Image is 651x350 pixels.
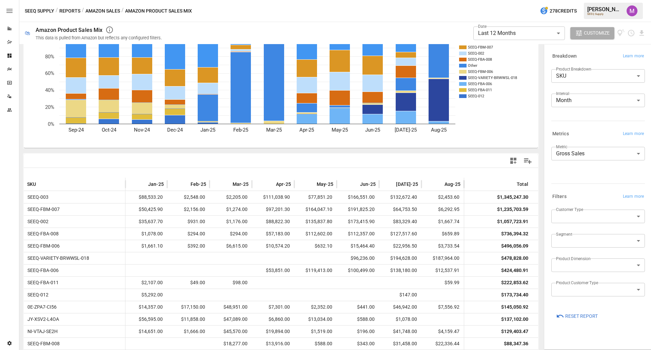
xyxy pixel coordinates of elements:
[298,203,333,215] span: $164,047.10
[85,7,120,15] button: Amazon Sales
[425,301,460,313] span: $7,556.92
[501,277,528,289] div: $222,853.62
[382,338,418,350] span: $31,458.00
[213,326,249,337] span: $45,570.00
[382,228,418,240] span: $127,517.60
[128,289,164,301] span: $5,292.00
[255,228,291,240] span: $57,183.00
[25,313,59,325] span: JY-XSV2-L4OA
[556,207,583,212] label: Customer Type
[171,228,206,240] span: $294.00
[501,313,528,325] div: $137,102.00
[171,203,206,215] span: $2,156.00
[298,338,333,350] span: $588.00
[25,289,48,301] span: SEEQ-012
[45,104,54,110] text: 20%
[365,127,380,133] text: Jun-25
[213,277,249,289] span: $98.00
[556,280,598,286] label: Product Customer Type
[551,147,645,160] div: Gross Sales
[382,289,418,301] span: $147.00
[255,326,291,337] span: $19,894.00
[382,301,418,313] span: $46,942.00
[587,13,623,16] div: SEEQ Supply
[627,29,635,37] button: Schedule report
[425,338,460,350] span: $22,336.44
[37,179,46,189] button: Sort
[25,191,48,203] span: SEEQ-003
[360,181,376,188] span: Jun-25
[350,179,359,189] button: Sort
[551,310,603,322] button: Reset Report
[556,91,569,96] label: Interval
[255,301,291,313] span: $7,301.00
[382,191,418,203] span: $132,672.40
[382,313,418,325] span: $1,078.00
[550,7,577,15] span: 278 Credits
[501,301,528,313] div: $145,050.92
[501,326,528,337] div: $129,403.47
[340,265,376,276] span: $100,499.00
[425,216,460,228] span: $1,667.74
[25,252,89,264] span: SEEQ-VARIETY-BRWWSL-018
[468,70,493,74] text: SEEQ-FBM-006
[128,326,164,337] span: $14,651.00
[298,313,333,325] span: $13,034.00
[478,30,516,36] span: Last 12 Months
[478,23,487,29] label: Date
[255,338,291,350] span: $13,916.00
[425,326,460,337] span: $4,159.47
[25,228,59,240] span: SEEQ-FBA-008
[501,228,528,240] div: $736,394.32
[56,7,58,15] div: /
[501,265,528,276] div: $424,480.91
[425,191,460,203] span: $2,453.60
[468,88,492,92] text: SEEQ-FBA-011
[171,326,206,337] span: $1,666.00
[213,313,249,325] span: $47,089.00
[25,326,58,337] span: NI-VTAJ-SE2H
[551,69,645,83] div: SKU
[121,7,124,15] div: /
[298,301,333,313] span: $2,352.00
[497,203,528,215] div: $1,235,703.59
[627,5,637,16] div: Umer Muhammed
[617,27,625,39] button: View documentation
[25,265,59,276] span: SEEQ-FBA-006
[340,216,376,228] span: $173,415.90
[233,181,249,188] span: Mar-25
[501,289,528,301] div: $173,734.40
[445,181,460,188] span: Aug-25
[171,277,206,289] span: $49.00
[623,1,642,20] button: Umer Muhammed
[128,277,164,289] span: $2,107.00
[213,240,249,252] span: $6,615.00
[565,312,598,320] span: Reset Report
[298,216,333,228] span: $135,837.80
[171,240,206,252] span: $392.00
[340,301,376,313] span: $441.00
[25,203,60,215] span: SEEQ-FBM-007
[59,7,80,15] button: Reports
[556,66,591,72] label: Product Breakdown
[25,240,60,252] span: SEEQ-FBM-006
[517,181,528,187] div: Total
[298,240,333,252] span: $632.10
[25,301,57,313] span: 0E-ZPA7-CI56
[213,191,249,203] span: $2,205.00
[138,179,147,189] button: Sort
[425,265,460,276] span: $12,537.91
[213,301,249,313] span: $48,951.00
[128,216,164,228] span: $35,637.70
[340,240,376,252] span: $15,464.40
[68,127,84,133] text: Sep-24
[386,179,395,189] button: Sort
[468,94,484,98] text: SEEQ-012
[552,53,577,60] h6: Breakdown
[25,30,30,36] div: 🛍
[382,216,418,228] span: $83,329.40
[425,228,460,240] span: $659.89
[171,216,206,228] span: $931.00
[340,252,376,264] span: $96,236.00
[25,338,60,350] span: SEEQ-FBM-008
